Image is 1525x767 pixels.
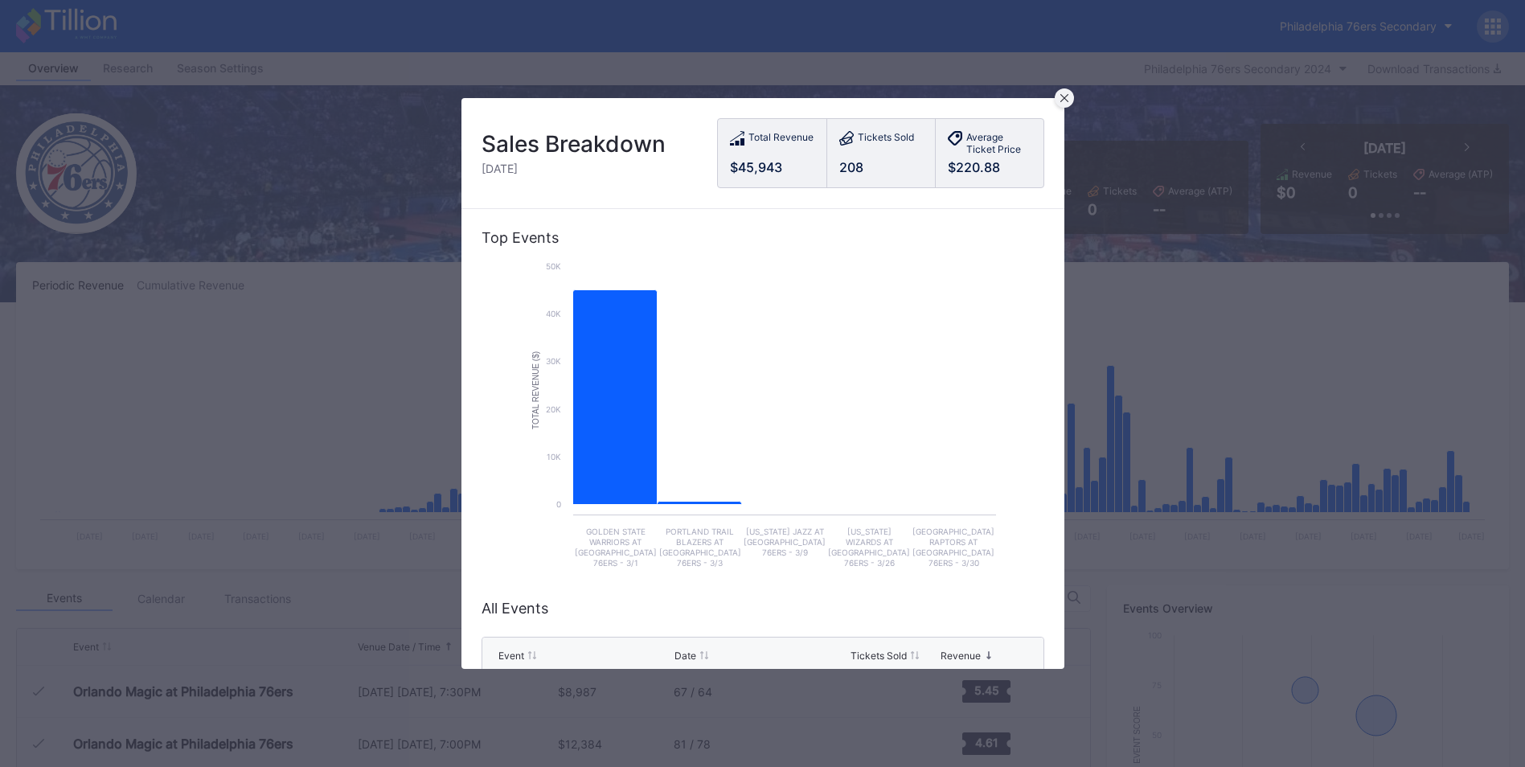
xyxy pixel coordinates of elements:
text: 50k [546,261,561,271]
text: Portland Trail Blazers at [GEOGRAPHIC_DATA] 76ers - 3/3 [658,527,740,568]
text: [US_STATE] Wizards at [GEOGRAPHIC_DATA] 76ers - 3/26 [828,527,910,568]
div: Tickets Sold [858,131,914,148]
div: Top Events [482,229,1044,246]
div: Revenue [941,650,981,662]
text: [US_STATE] Jazz at [GEOGRAPHIC_DATA] 76ers - 3/9 [744,527,826,557]
div: Event [498,650,524,662]
div: Average Ticket Price [966,131,1031,155]
div: [DATE] [482,162,666,175]
text: 30k [546,356,561,366]
svg: Chart title [522,258,1004,580]
div: $220.88 [948,159,1031,175]
div: $45,943 [730,159,814,175]
text: [GEOGRAPHIC_DATA] Raptors at [GEOGRAPHIC_DATA] 76ers - 3/30 [912,527,994,568]
div: Total Revenue [748,131,814,148]
div: All Events [482,600,1044,617]
div: 208 [839,159,923,175]
div: Tickets Sold [851,650,907,662]
text: Golden State Warriors at [GEOGRAPHIC_DATA] 76ers - 3/1 [574,527,656,568]
text: 40k [546,309,561,318]
text: 0 [556,499,561,509]
div: Sales Breakdown [482,130,666,158]
text: 20k [546,404,561,414]
div: Date [674,650,696,662]
text: Total Revenue ($) [531,351,540,429]
text: 10k [547,452,561,461]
